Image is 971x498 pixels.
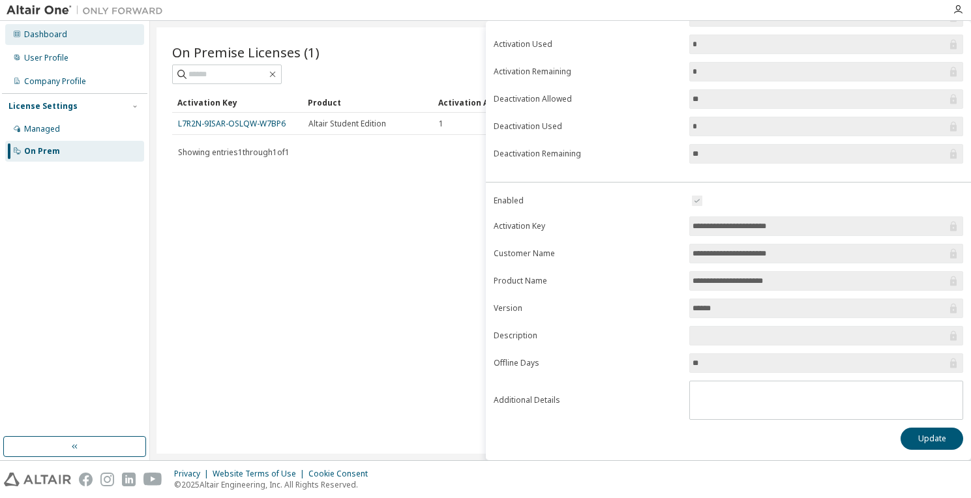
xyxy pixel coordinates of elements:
[494,221,681,231] label: Activation Key
[174,479,376,490] p: © 2025 Altair Engineering, Inc. All Rights Reserved.
[24,53,68,63] div: User Profile
[494,358,681,368] label: Offline Days
[177,92,297,113] div: Activation Key
[8,101,78,111] div: License Settings
[172,43,320,61] span: On Premise Licenses (1)
[24,29,67,40] div: Dashboard
[494,196,681,206] label: Enabled
[24,146,60,156] div: On Prem
[494,276,681,286] label: Product Name
[901,428,963,450] button: Update
[494,330,681,341] label: Description
[174,469,213,479] div: Privacy
[308,469,376,479] div: Cookie Consent
[494,149,681,159] label: Deactivation Remaining
[494,94,681,104] label: Deactivation Allowed
[24,76,86,87] div: Company Profile
[143,473,162,486] img: youtube.svg
[79,473,93,486] img: facebook.svg
[494,39,681,50] label: Activation Used
[122,473,136,486] img: linkedin.svg
[438,92,558,113] div: Activation Allowed
[494,121,681,132] label: Deactivation Used
[178,147,290,158] span: Showing entries 1 through 1 of 1
[494,303,681,314] label: Version
[494,248,681,259] label: Customer Name
[308,92,428,113] div: Product
[4,473,71,486] img: altair_logo.svg
[100,473,114,486] img: instagram.svg
[24,124,60,134] div: Managed
[439,119,443,129] span: 1
[213,469,308,479] div: Website Terms of Use
[308,119,386,129] span: Altair Student Edition
[494,395,681,405] label: Additional Details
[494,66,681,77] label: Activation Remaining
[7,4,170,17] img: Altair One
[178,118,286,129] a: L7R2N-9ISAR-OSLQW-W7BP6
